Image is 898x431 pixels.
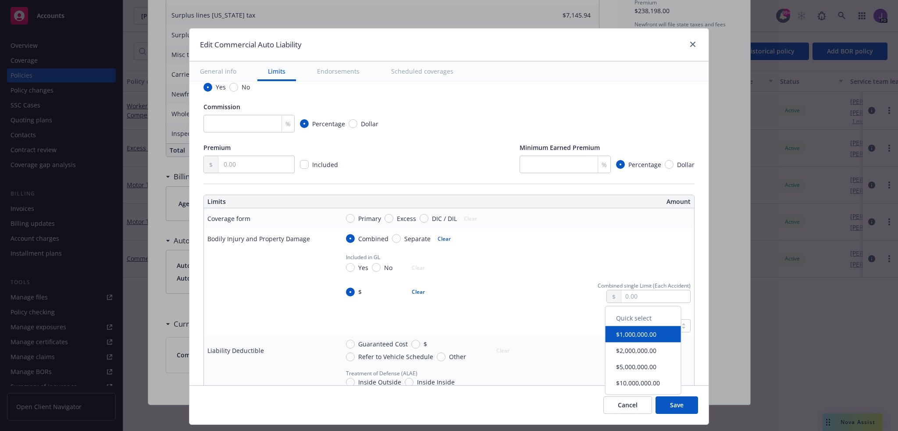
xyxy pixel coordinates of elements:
[207,346,264,355] div: Liability Deductible
[346,353,355,361] input: Refer to Vehicle Schedule
[346,370,417,377] span: Treatment of Defense (ALAE)
[358,339,408,349] span: Guaranteed Cost
[361,119,378,128] span: Dollar
[392,234,401,243] input: Separate
[216,82,226,92] span: Yes
[384,263,392,272] span: No
[432,232,456,245] button: Clear
[606,310,681,326] div: Quick select
[349,119,357,128] input: Dollar
[207,214,250,223] div: Coverage form
[358,378,401,387] span: Inside Outside
[381,61,464,81] button: Scheduled coverages
[437,353,445,361] input: Other
[606,359,681,375] button: $5,000,000.00
[203,143,231,152] span: Premium
[358,287,362,296] span: $
[606,375,681,391] button: $10,000,000.00
[346,234,355,243] input: Combined
[606,326,681,342] button: $1,000,000.00
[346,288,355,296] input: $
[432,214,457,223] span: DIC / DIL
[346,253,380,261] span: Included in GL
[312,160,338,169] span: Included
[204,195,400,208] th: Limits
[598,282,691,289] span: Combined single Limit (Each Accident)
[200,39,302,50] h1: Edit Commercial Auto Liability
[203,103,240,111] span: Commission
[520,143,600,152] span: Minimum Earned Premium
[406,286,430,298] button: Clear
[346,340,355,349] input: Guaranteed Cost
[346,263,355,272] input: Yes
[300,119,309,128] input: Percentage
[454,195,694,208] th: Amount
[346,378,355,387] input: Inside Outside
[346,214,355,223] input: Primary
[358,352,433,361] span: Refer to Vehicle Schedule
[417,378,455,387] span: Inside Inside
[372,263,381,272] input: No
[411,340,420,349] input: $
[420,214,428,223] input: DIC / DIL
[207,234,310,243] div: Bodily Injury and Property Damage
[203,83,212,92] input: Yes
[606,342,681,359] button: $2,000,000.00
[358,214,381,223] span: Primary
[405,378,413,387] input: Inside Inside
[242,82,250,92] span: No
[602,160,607,169] span: %
[257,61,296,81] button: Limits
[404,234,431,243] span: Separate
[385,214,393,223] input: Excess
[449,352,466,361] span: Other
[306,61,370,81] button: Endorsements
[312,119,345,128] span: Percentage
[358,234,388,243] span: Combined
[424,339,427,349] span: $
[218,156,294,173] input: 0.00
[229,83,238,92] input: No
[189,61,247,81] button: General info
[397,214,416,223] span: Excess
[285,119,291,128] span: %
[358,263,368,272] span: Yes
